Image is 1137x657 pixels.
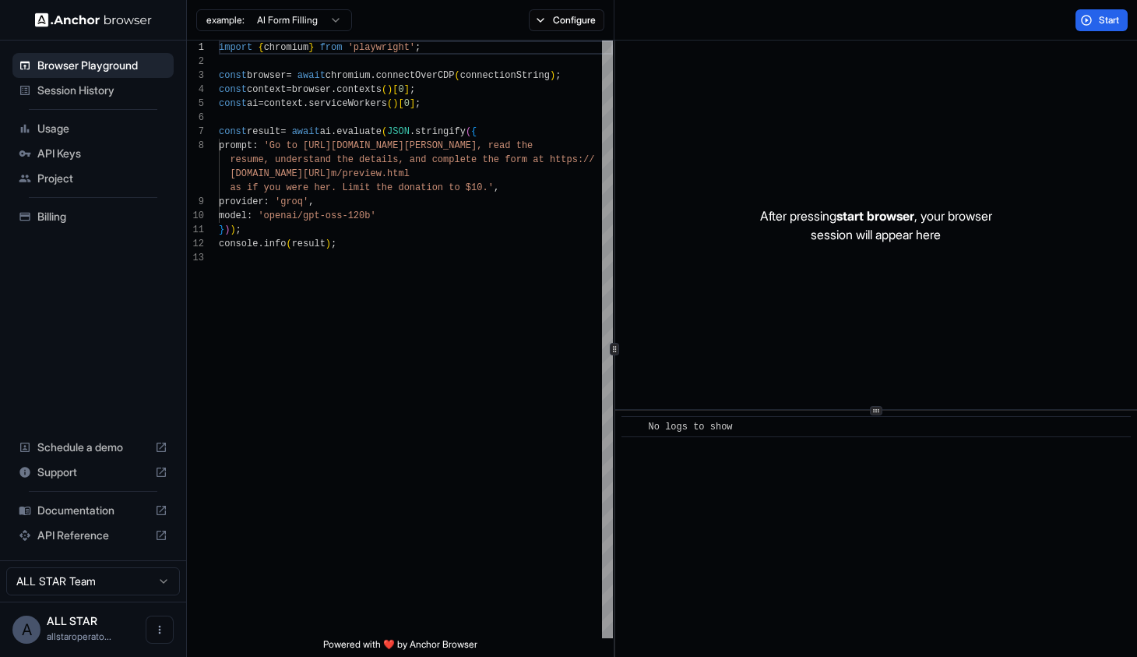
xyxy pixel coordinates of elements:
[264,140,499,151] span: 'Go to [URL][DOMAIN_NAME][PERSON_NAME], re
[370,70,375,81] span: .
[387,84,392,95] span: )
[555,70,561,81] span: ;
[206,14,245,26] span: example:
[230,224,235,235] span: )
[247,84,286,95] span: context
[12,166,174,191] div: Project
[836,208,914,224] span: start browser
[37,121,167,136] span: Usage
[410,126,415,137] span: .
[219,196,264,207] span: provider
[460,70,550,81] span: connectionString
[187,237,204,251] div: 12
[187,209,204,223] div: 10
[12,435,174,460] div: Schedule a demo
[12,116,174,141] div: Usage
[35,12,152,27] img: Anchor Logo
[387,98,392,109] span: (
[348,42,415,53] span: 'playwright'
[415,126,466,137] span: stringify
[258,42,263,53] span: {
[471,126,477,137] span: {
[37,171,167,186] span: Project
[410,84,415,95] span: ;
[529,9,604,31] button: Configure
[494,182,499,193] span: ,
[230,168,331,179] span: [DOMAIN_NAME][URL]
[47,614,97,627] span: ALL STAR
[398,98,403,109] span: [
[247,98,258,109] span: ai
[404,98,410,109] span: 0
[219,126,247,137] span: const
[499,140,533,151] span: ad the
[280,126,286,137] span: =
[1075,9,1128,31] button: Start
[12,53,174,78] div: Browser Playground
[303,98,308,109] span: .
[320,42,343,53] span: from
[12,498,174,523] div: Documentation
[37,83,167,98] span: Session History
[247,126,280,137] span: result
[404,84,410,95] span: ]
[264,42,309,53] span: chromium
[649,422,733,433] span: No logs to show
[219,210,247,221] span: model
[410,98,415,109] span: ]
[12,523,174,548] div: API Reference
[12,460,174,485] div: Support
[219,84,247,95] span: const
[320,126,331,137] span: ai
[187,83,204,97] div: 4
[258,98,263,109] span: =
[258,238,263,249] span: .
[264,98,303,109] span: context
[264,196,269,207] span: :
[297,70,326,81] span: await
[331,238,336,249] span: ;
[187,223,204,237] div: 11
[224,224,230,235] span: )
[187,97,204,111] div: 5
[466,126,471,137] span: (
[12,204,174,229] div: Billing
[219,98,247,109] span: const
[292,126,320,137] span: await
[37,146,167,161] span: API Keys
[219,70,247,81] span: const
[236,224,241,235] span: ;
[336,84,382,95] span: contexts
[382,84,387,95] span: (
[187,125,204,139] div: 7
[258,210,375,221] span: 'openai/gpt-oss-120b'
[629,419,637,435] span: ​
[286,70,291,81] span: =
[187,139,204,153] div: 8
[336,126,382,137] span: evaluate
[550,70,555,81] span: )
[219,42,252,53] span: import
[12,78,174,103] div: Session History
[47,631,111,642] span: allstaroperator@gmail.com
[146,616,174,644] button: Open menu
[308,42,314,53] span: }
[230,182,493,193] span: as if you were her. Limit the donation to $10.'
[392,84,398,95] span: [
[308,196,314,207] span: ,
[331,168,410,179] span: m/preview.html
[387,126,410,137] span: JSON
[37,209,167,224] span: Billing
[219,238,258,249] span: console
[219,140,252,151] span: prompt
[326,70,371,81] span: chromium
[187,195,204,209] div: 9
[398,84,403,95] span: 0
[326,238,331,249] span: )
[308,98,387,109] span: serviceWorkers
[247,70,286,81] span: browser
[264,238,287,249] span: info
[37,440,149,455] span: Schedule a demo
[247,210,252,221] span: :
[187,55,204,69] div: 2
